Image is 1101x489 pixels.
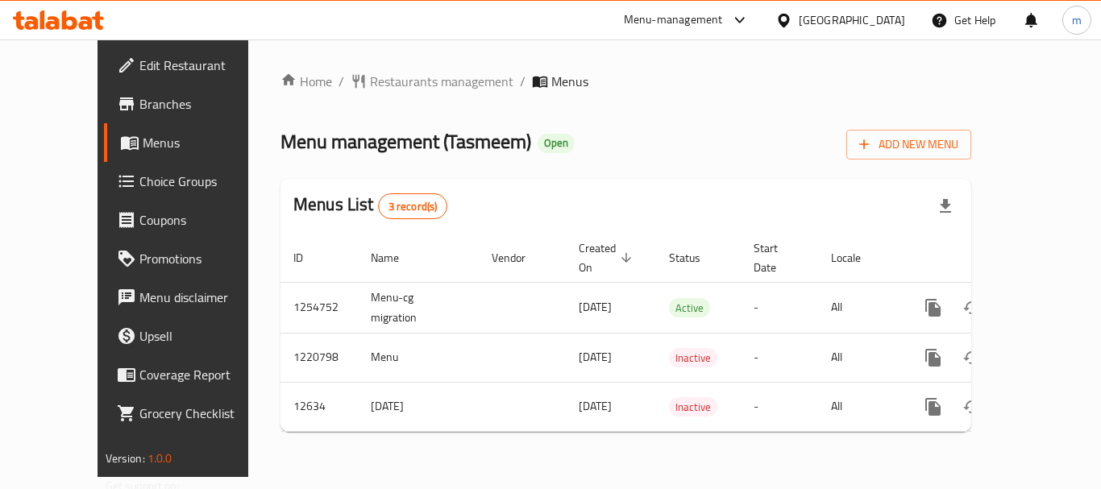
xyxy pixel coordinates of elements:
[492,248,546,267] span: Vendor
[818,382,901,431] td: All
[139,365,268,384] span: Coverage Report
[520,72,526,91] li: /
[914,387,953,426] button: more
[669,398,717,416] span: Inactive
[669,397,717,416] div: Inactive
[669,299,710,317] span: Active
[104,201,281,239] a: Coupons
[280,72,971,91] nav: breadcrumb
[579,238,637,277] span: Created On
[741,382,818,431] td: -
[280,333,358,382] td: 1220798
[104,85,281,123] a: Branches
[926,187,965,226] div: Export file
[914,338,953,377] button: more
[831,248,882,267] span: Locale
[818,282,901,333] td: All
[139,288,268,307] span: Menu disclaimer
[104,162,281,201] a: Choice Groups
[579,346,612,367] span: [DATE]
[371,248,420,267] span: Name
[147,448,172,469] span: 1.0.0
[378,193,448,219] div: Total records count
[379,199,447,214] span: 3 record(s)
[669,349,717,367] span: Inactive
[104,239,281,278] a: Promotions
[624,10,723,30] div: Menu-management
[358,333,479,382] td: Menu
[280,382,358,431] td: 12634
[358,282,479,333] td: Menu-cg migration
[358,382,479,431] td: [DATE]
[293,248,324,267] span: ID
[741,282,818,333] td: -
[139,56,268,75] span: Edit Restaurant
[579,296,612,317] span: [DATE]
[139,172,268,191] span: Choice Groups
[859,135,958,155] span: Add New Menu
[1072,11,1082,29] span: m
[669,298,710,317] div: Active
[104,394,281,433] a: Grocery Checklist
[370,72,513,91] span: Restaurants management
[741,333,818,382] td: -
[953,288,991,327] button: Change Status
[106,448,145,469] span: Version:
[280,234,1082,432] table: enhanced table
[280,282,358,333] td: 1254752
[280,72,332,91] a: Home
[669,248,721,267] span: Status
[901,234,1082,283] th: Actions
[818,333,901,382] td: All
[953,338,991,377] button: Change Status
[139,249,268,268] span: Promotions
[754,238,799,277] span: Start Date
[351,72,513,91] a: Restaurants management
[538,136,575,150] span: Open
[104,123,281,162] a: Menus
[104,46,281,85] a: Edit Restaurant
[139,94,268,114] span: Branches
[669,348,717,367] div: Inactive
[139,210,268,230] span: Coupons
[293,193,447,219] h2: Menus List
[104,355,281,394] a: Coverage Report
[953,387,991,426] button: Change Status
[914,288,953,327] button: more
[280,123,531,160] span: Menu management ( Tasmeem )
[846,130,971,160] button: Add New Menu
[139,404,268,423] span: Grocery Checklist
[104,317,281,355] a: Upsell
[579,396,612,416] span: [DATE]
[143,133,268,152] span: Menus
[339,72,344,91] li: /
[551,72,588,91] span: Menus
[538,134,575,153] div: Open
[799,11,905,29] div: [GEOGRAPHIC_DATA]
[139,326,268,346] span: Upsell
[104,278,281,317] a: Menu disclaimer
